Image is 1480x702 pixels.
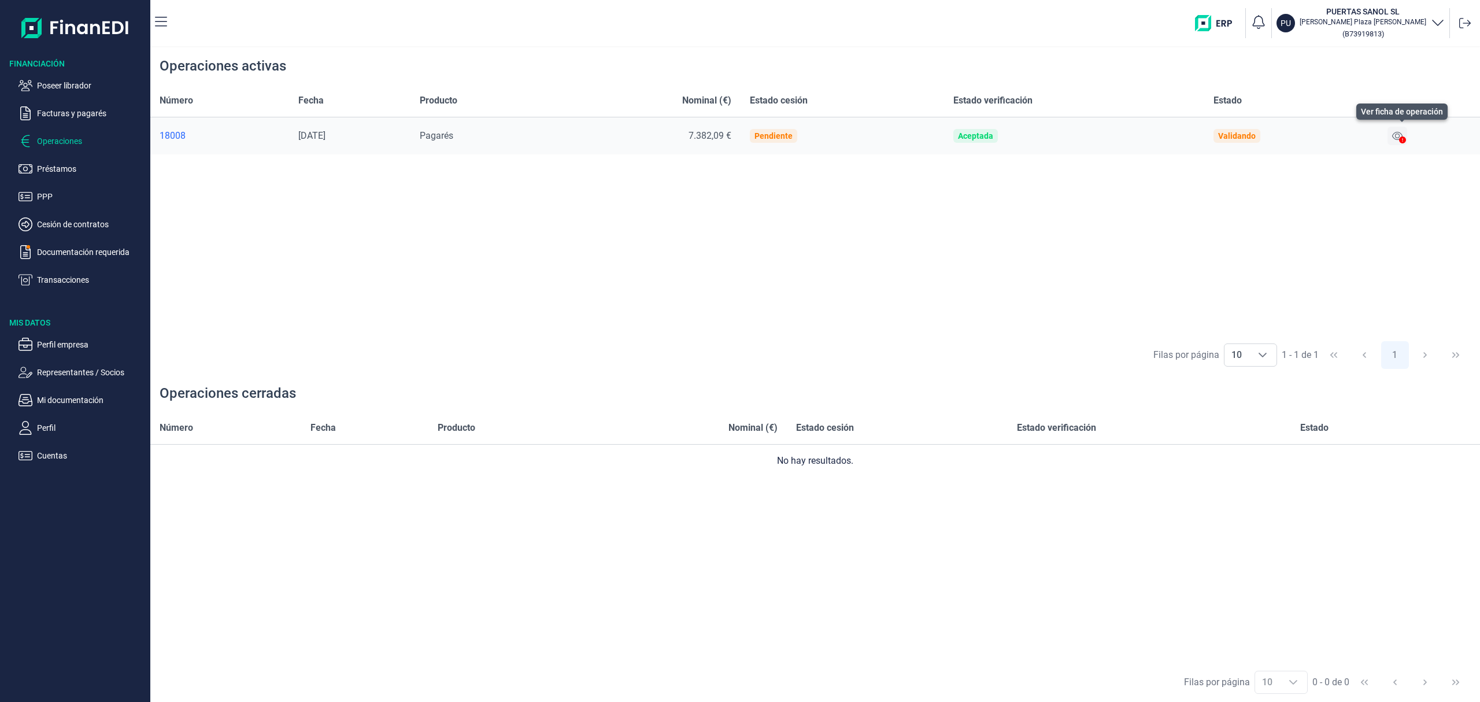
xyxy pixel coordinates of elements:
p: Perfil [37,421,146,435]
span: Estado cesión [750,94,808,108]
p: [PERSON_NAME] Plaza [PERSON_NAME] [1300,17,1426,27]
p: PU [1281,17,1291,29]
button: Operaciones [18,134,146,148]
div: No hay resultados. [160,454,1471,468]
button: Mi documentación [18,393,146,407]
p: Préstamos [37,162,146,176]
span: Fecha [310,421,336,435]
p: Perfil empresa [37,338,146,352]
span: Pagarés [420,130,453,141]
button: PPP [18,190,146,204]
h3: PUERTAS SANOL SL [1300,6,1426,17]
button: Last Page [1442,341,1470,369]
div: Filas por página [1184,675,1250,689]
div: Validando [1218,131,1256,141]
button: Facturas y pagarés [18,106,146,120]
p: Documentación requerida [37,245,146,259]
span: Nominal (€) [682,94,731,108]
p: Operaciones [37,134,146,148]
span: 10 [1224,344,1249,366]
button: Page 1 [1381,341,1409,369]
span: 1 - 1 de 1 [1282,350,1319,360]
p: Poseer librador [37,79,146,93]
div: Choose [1249,344,1276,366]
p: Cesión de contratos [37,217,146,231]
p: Mi documentación [37,393,146,407]
p: PPP [37,190,146,204]
div: Aceptada [958,131,993,141]
button: Poseer librador [18,79,146,93]
span: Producto [438,421,475,435]
span: Número [160,421,193,435]
button: Perfil [18,421,146,435]
button: Documentación requerida [18,245,146,259]
button: Last Page [1442,668,1470,696]
a: 18008 [160,130,280,142]
span: Estado verificación [953,94,1033,108]
span: Producto [420,94,457,108]
div: [DATE] [298,130,402,142]
span: 7.382,09 € [689,130,731,141]
span: Estado verificación [1017,421,1096,435]
p: Transacciones [37,273,146,287]
button: Next Page [1411,668,1439,696]
div: Operaciones activas [160,57,286,75]
div: Filas por página [1153,348,1219,362]
button: Cuentas [18,449,146,463]
button: Previous Page [1350,341,1378,369]
span: Estado cesión [796,421,854,435]
button: First Page [1320,341,1348,369]
button: Préstamos [18,162,146,176]
img: erp [1195,15,1241,31]
span: Número [160,94,193,108]
div: Operaciones cerradas [160,384,296,402]
p: Representantes / Socios [37,365,146,379]
button: Transacciones [18,273,146,287]
span: Estado [1300,421,1329,435]
img: Logo de aplicación [21,9,129,46]
button: First Page [1350,668,1378,696]
button: PUPUERTAS SANOL SL[PERSON_NAME] Plaza [PERSON_NAME](B73919813) [1276,6,1445,40]
span: Fecha [298,94,324,108]
div: Pendiente [754,131,793,141]
button: Previous Page [1381,668,1409,696]
button: Next Page [1411,341,1439,369]
div: Choose [1279,671,1307,693]
span: Estado [1213,94,1242,108]
p: Cuentas [37,449,146,463]
button: Cesión de contratos [18,217,146,231]
span: 0 - 0 de 0 [1312,678,1349,687]
button: Perfil empresa [18,338,146,352]
p: Facturas y pagarés [37,106,146,120]
button: Representantes / Socios [18,365,146,379]
small: Copiar cif [1342,29,1384,38]
span: Nominal (€) [728,421,778,435]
